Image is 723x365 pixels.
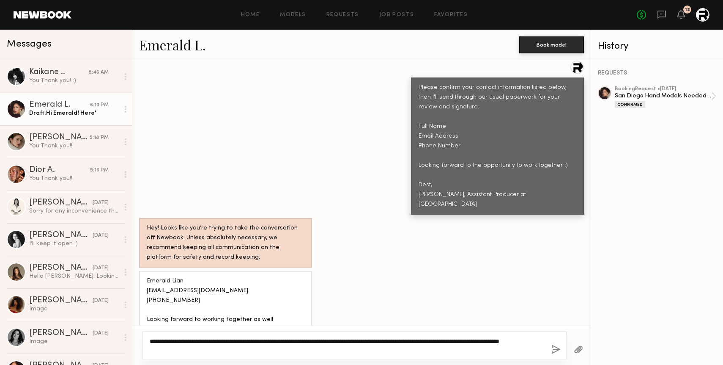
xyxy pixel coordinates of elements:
[519,41,584,48] a: Book model
[29,264,93,272] div: [PERSON_NAME]
[29,305,119,313] div: Image
[93,232,109,240] div: [DATE]
[93,297,109,305] div: [DATE]
[88,69,109,77] div: 8:46 AM
[615,92,711,100] div: San Diego Hand Models Needed (9/16)
[29,142,119,150] div: You: Thank you!!
[29,296,93,305] div: [PERSON_NAME]
[93,264,109,272] div: [DATE]
[29,199,93,207] div: [PERSON_NAME]
[29,231,93,240] div: [PERSON_NAME]
[139,36,206,54] a: Emerald L.
[147,224,304,263] div: Hey! Looks like you’re trying to take the conversation off Newbook. Unless absolutely necessary, ...
[93,199,109,207] div: [DATE]
[519,36,584,53] button: Book model
[419,83,576,209] div: Please confirm your contact information listed below, then I'll send through our usual paperwork ...
[434,12,468,18] a: Favorites
[90,166,109,174] div: 5:16 PM
[29,272,119,280] div: Hello [PERSON_NAME]! Looking forward to hearing back from you [EMAIL_ADDRESS][DOMAIN_NAME] Thanks 🙏🏼
[29,207,119,215] div: Sorry for any inconvenience this may cause
[29,109,119,117] div: Draft: Hi Emerald! Here'
[90,101,109,109] div: 6:10 PM
[147,277,304,335] div: Emerald Lian [EMAIL_ADDRESS][DOMAIN_NAME] [PHONE_NUMBER] Looking forward to working together as w...
[29,174,119,182] div: You: Thank you!!
[90,134,109,142] div: 5:18 PM
[598,70,716,76] div: REQUESTS
[326,12,359,18] a: Requests
[29,240,119,248] div: I’ll keep it open :)
[241,12,260,18] a: Home
[29,337,119,346] div: Image
[615,86,711,92] div: booking Request • [DATE]
[280,12,306,18] a: Models
[29,133,90,142] div: [PERSON_NAME]
[379,12,414,18] a: Job Posts
[615,86,716,108] a: bookingRequest •[DATE]San Diego Hand Models Needed (9/16)Confirmed
[29,166,90,174] div: Dior A.
[29,68,88,77] div: Kaikane ..
[7,39,52,49] span: Messages
[615,101,645,108] div: Confirmed
[29,77,119,85] div: You: Thank you! :)
[598,41,716,51] div: History
[93,329,109,337] div: [DATE]
[29,101,90,109] div: Emerald L.
[29,329,93,337] div: [PERSON_NAME]
[685,8,690,12] div: 12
